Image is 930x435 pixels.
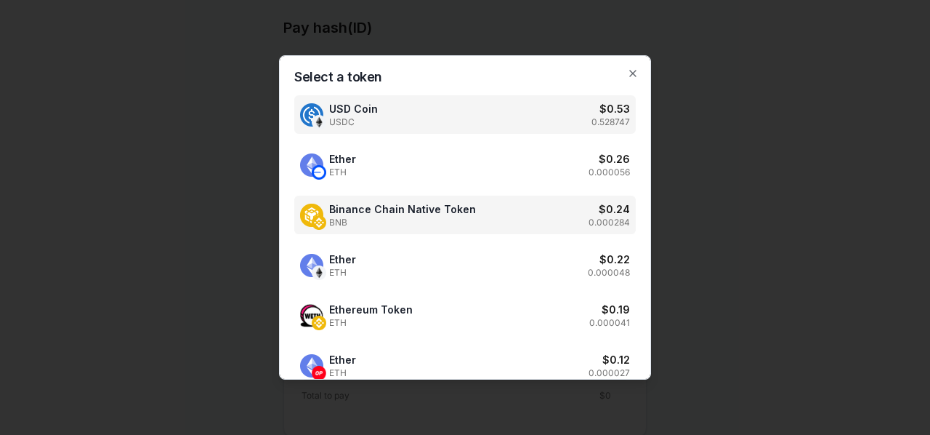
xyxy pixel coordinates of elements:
[329,116,378,128] span: USDC
[329,167,356,178] span: ETH
[300,254,323,277] img: Ether
[300,103,323,127] img: USD Coin
[599,201,630,217] h3: $ 0.24
[599,101,630,116] h3: $ 0.53
[312,316,326,330] img: Ethereum Token
[329,352,356,367] span: Ether
[312,366,326,380] img: Ether
[589,317,630,329] p: 0.000041
[602,352,630,367] h3: $ 0.12
[599,151,630,167] h3: $ 0.26
[329,317,413,329] span: ETH
[312,115,326,129] img: USD Coin
[591,116,630,128] p: 0.528747
[329,201,476,217] span: Binance Chain Native Token
[589,167,630,178] p: 0.000056
[589,217,630,228] p: 0.000284
[294,71,636,84] h2: Select a token
[589,367,630,379] p: 0.000027
[300,304,323,327] img: Ethereum Token
[329,252,356,267] span: Ether
[300,354,323,378] img: Ether
[329,151,356,167] span: Ether
[329,217,476,228] span: BNB
[312,266,326,280] img: Ether
[312,215,326,230] img: Binance Chain Native Token
[602,302,630,317] h3: $ 0.19
[312,165,326,180] img: Ether
[588,267,630,279] p: 0.000048
[329,101,378,116] span: USD Coin
[300,204,323,227] img: Binance Chain Native Token
[599,252,630,267] h3: $ 0.22
[329,267,356,279] span: ETH
[329,302,413,317] span: Ethereum Token
[329,367,356,379] span: ETH
[300,153,323,177] img: Ether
